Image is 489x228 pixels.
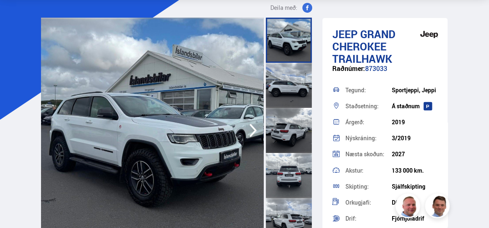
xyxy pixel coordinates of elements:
div: 2019 [392,119,438,125]
div: 133 000 km. [392,167,438,174]
div: Dísil [392,199,438,206]
div: Á staðnum [392,103,438,109]
div: Tegund: [345,87,392,93]
button: Opna LiveChat spjallviðmót [7,3,31,28]
div: Staðsetning: [345,103,392,109]
span: Grand Cherokee TRAILHAWK [332,27,395,66]
img: FbJEzSuNWCJXmdc-.webp [426,195,451,219]
div: Nýskráning: [345,135,392,141]
div: 873033 [332,65,438,81]
span: Deila með: [270,3,297,13]
div: Sportjeppi, Jeppi [392,87,438,93]
img: siFngHWaQ9KaOqBr.png [397,195,421,219]
button: Deila með: [262,3,315,13]
span: Jeep [332,27,358,41]
div: Orkugjafi: [345,200,392,205]
div: Sjálfskipting [392,183,438,190]
span: Raðnúmer: [332,64,365,73]
div: Akstur: [345,168,392,173]
div: Fjórhjóladrif [392,215,438,222]
img: brand logo [417,24,441,45]
div: Næsta skoðun: [345,151,392,157]
div: 2027 [392,151,438,157]
div: 3/2019 [392,135,438,141]
div: Árgerð: [345,119,392,125]
div: Drif: [345,216,392,221]
div: Skipting: [345,184,392,189]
